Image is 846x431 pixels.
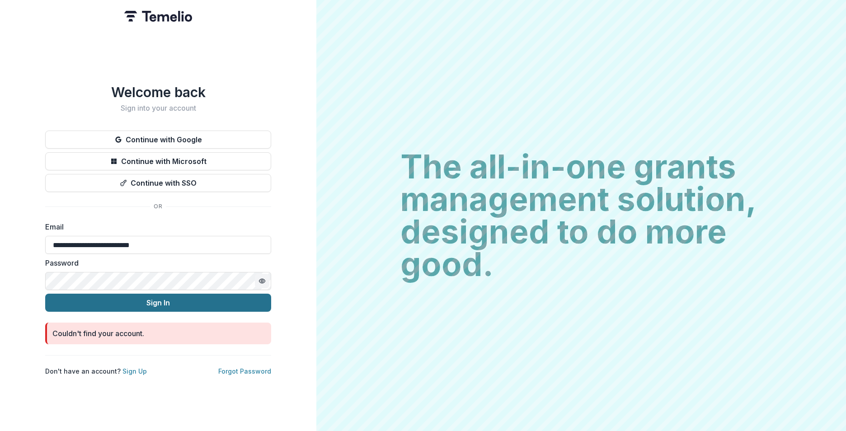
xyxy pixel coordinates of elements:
button: Continue with SSO [45,174,271,192]
button: Continue with Microsoft [45,152,271,170]
h2: Sign into your account [45,104,271,112]
a: Forgot Password [218,367,271,375]
label: Email [45,221,266,232]
p: Don't have an account? [45,366,147,376]
div: Couldn't find your account. [52,328,144,339]
a: Sign Up [122,367,147,375]
button: Toggle password visibility [255,274,269,288]
h1: Welcome back [45,84,271,100]
button: Sign In [45,294,271,312]
label: Password [45,258,266,268]
img: Temelio [124,11,192,22]
button: Continue with Google [45,131,271,149]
